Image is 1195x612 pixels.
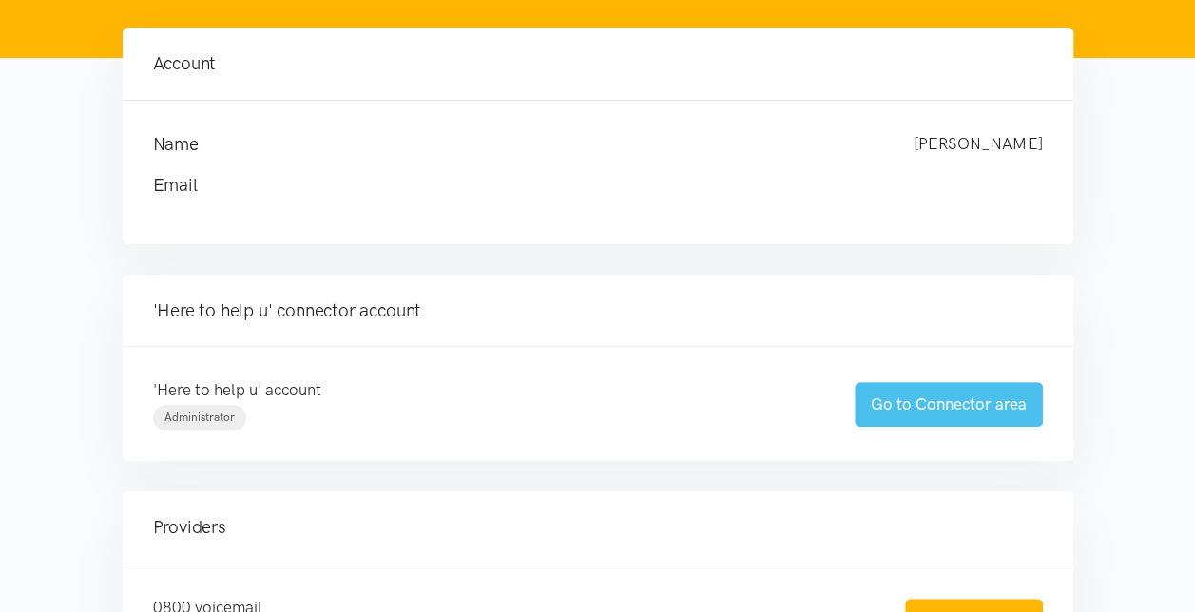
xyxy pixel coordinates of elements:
div: [PERSON_NAME] [895,131,1062,158]
h4: Providers [153,514,1043,541]
h4: Account [153,50,1043,77]
p: 'Here to help u' account [153,377,817,403]
h4: Name [153,131,876,158]
h4: 'Here to help u' connector account [153,297,1043,324]
span: Administrator [164,411,235,424]
h4: Email [153,172,1005,199]
a: Go to Connector area [855,382,1043,427]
